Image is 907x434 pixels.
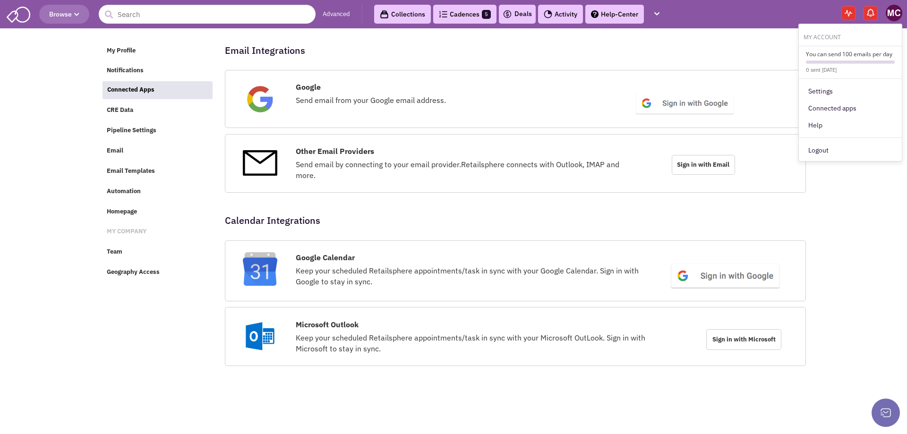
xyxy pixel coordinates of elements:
a: Advanced [323,10,350,19]
a: Connected Apps [103,81,213,99]
span: Notifications [107,67,144,75]
span: My Profile [107,46,136,54]
button: Browse [39,5,89,24]
span: Email [107,146,123,154]
span: Send email by connecting to your email provider.Retailsphere connects with Outlook, IMAP and more. [296,160,619,180]
label: Google [296,82,321,93]
span: Connected Apps [107,86,154,94]
img: Google.png [243,82,277,116]
img: icon-deals.svg [503,9,512,20]
span: Send email from your Google email address. [296,95,446,105]
span: Keep your scheduled Retailsphere appointments/task in sync with your Microsoft OutLook. Sign in w... [296,333,645,353]
img: btn_google_signin_light_normal_web@2x.png [634,91,735,115]
img: Matt Cooper [886,5,902,21]
span: Sign in with Microsoft [706,329,782,350]
a: Collections [374,5,431,24]
img: OulLookCalendar.png [243,319,277,353]
small: 0 sent [DATE] [806,67,837,73]
a: Deals [503,9,532,20]
h6: My Account [799,31,902,41]
a: Automation [102,183,212,201]
span: Geography Access [107,268,160,276]
a: Settings [799,83,902,100]
a: Email [102,142,212,160]
span: Keep your scheduled Retailsphere appointments/task in sync with your Google Calendar. Sign in wit... [296,266,639,286]
label: Microsoft Outlook [296,319,359,330]
span: Team [107,248,122,256]
a: Team [102,243,212,261]
img: icon-collection-lavender-black.svg [380,10,389,19]
a: Pipeline Settings [102,122,212,140]
img: OtherEmail.png [243,146,277,180]
h2: Calendar Integrations [225,216,320,225]
img: GoogleCalendar.svg.png [243,252,277,285]
a: Cadences5 [433,5,496,24]
span: 5 [482,10,491,19]
a: My Profile [102,42,212,60]
a: Geography Access [102,264,212,281]
span: Sign in with Email [672,155,735,175]
a: Help-Center [585,5,644,24]
img: SmartAdmin [7,5,30,23]
span: MY COMPANY [107,228,146,236]
input: Search [99,5,316,24]
label: Other Email Providers [296,146,374,157]
span: Browse [49,10,79,18]
span: Automation [107,187,141,195]
h6: You can send 100 emails per day [806,50,895,58]
a: Activity [538,5,583,24]
a: Homepage [102,203,212,221]
img: Activity.png [544,10,552,18]
span: CRE Data [107,106,133,114]
span: Email Templates [107,167,155,175]
label: Google Calendar [296,252,355,263]
img: help.png [591,10,599,18]
span: Homepage [107,207,137,215]
a: CRE Data [102,102,212,119]
a: Email Templates [102,162,212,180]
span: Pipeline Settings [107,126,156,134]
h2: Email Integrations [225,46,305,55]
img: btn_google_signin_light_normal_web@2x.png [669,262,782,289]
a: Notifications [102,62,212,80]
a: Help [799,117,902,134]
img: Cadences_logo.png [439,11,447,17]
a: Logout [799,142,902,159]
a: Connected apps [799,100,902,117]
